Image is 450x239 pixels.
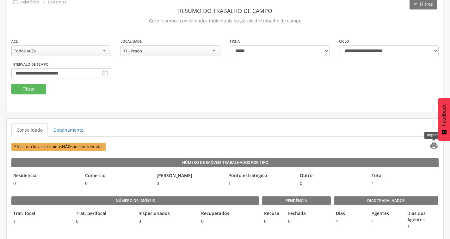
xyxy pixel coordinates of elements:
label: Ficha [230,39,240,44]
a: Imprimir [426,141,438,152]
label: ACE [11,39,18,44]
legend: Trat. focal [11,210,71,218]
legend: Número de imóveis [11,196,259,205]
legend: Dias Trabalhados [334,196,438,205]
div: Imprimir [424,132,443,139]
legend: Comércio [83,172,152,180]
span: 0 [137,218,196,224]
span: 1 [334,218,367,224]
legend: Número de Imóveis Trabalhados por Tipo [11,158,439,167]
legend: Pendência [262,196,331,205]
span: 0 [83,180,152,187]
label: Localidade [120,39,142,44]
button: Filtrar [11,84,46,94]
span: 0 [262,218,283,224]
p: Gere resumos consolidados individuais ou gerais de trabalho de campo [11,16,439,25]
span: 0 [11,180,80,187]
header: Resumo do Trabalho de Campo [11,5,439,16]
label: Ciclo [339,39,349,44]
span: * Visitas à locais excluídos são consideradas [11,143,106,151]
legend: Recuperados [199,210,259,218]
span: 1 [370,218,402,224]
span: 0 [199,218,259,224]
legend: Residência [11,172,80,180]
div: Todos ACEs [14,48,36,54]
i:  [101,70,109,77]
span: 1 [11,218,71,224]
legend: Ponto estratégico [226,172,295,180]
span: 1 [405,224,438,230]
div: 11 - Prado [123,48,142,54]
legend: [PERSON_NAME] [155,172,223,180]
legend: Trat. perifocal [74,210,133,218]
legend: Dias dos Agentes [405,210,438,223]
legend: Fechada [286,210,307,218]
b: NÃO [62,144,71,149]
span: 0 [286,218,307,224]
button: Feedback - Mostrar pesquisa [438,98,450,141]
legend: Dias [334,210,367,218]
legend: Recusa [262,210,283,218]
span: Feedback [441,104,447,126]
i:  [429,141,438,150]
legend: Agentes [370,210,402,218]
span: 0 [155,180,223,187]
span: 0 [298,180,367,187]
span: 0 [74,218,133,224]
legend: Outro [298,172,367,180]
label: Intervalo de Tempo [11,62,49,67]
legend: Inspecionados [137,210,196,218]
a: Detalhamento [48,123,89,137]
a: Consolidado [11,123,48,137]
span: 1 [370,180,438,187]
legend: Total [370,172,438,180]
span: 1 [226,180,295,187]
